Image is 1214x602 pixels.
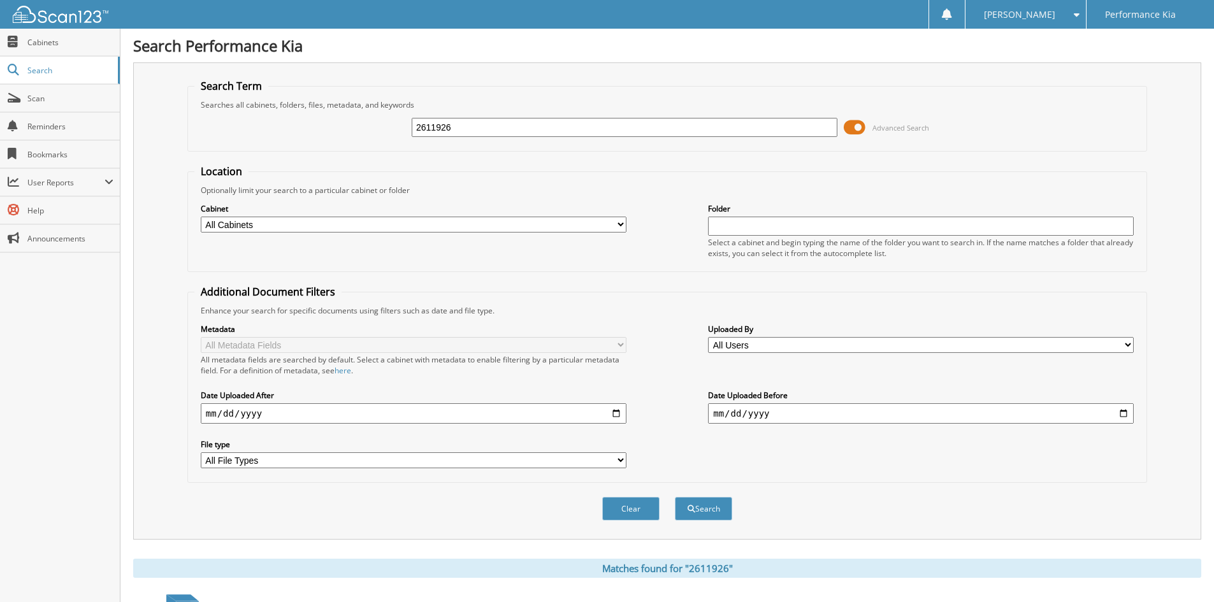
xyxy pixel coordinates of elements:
[201,439,626,450] label: File type
[708,403,1134,424] input: end
[27,233,113,244] span: Announcements
[13,6,108,23] img: scan123-logo-white.svg
[194,185,1140,196] div: Optionally limit your search to a particular cabinet or folder
[335,365,351,376] a: here
[194,285,342,299] legend: Additional Document Filters
[675,497,732,520] button: Search
[201,390,626,401] label: Date Uploaded After
[708,203,1134,214] label: Folder
[27,65,112,76] span: Search
[872,123,929,133] span: Advanced Search
[27,121,113,132] span: Reminders
[984,11,1055,18] span: [PERSON_NAME]
[27,149,113,160] span: Bookmarks
[708,390,1134,401] label: Date Uploaded Before
[201,203,626,214] label: Cabinet
[201,324,626,334] label: Metadata
[27,177,105,188] span: User Reports
[133,35,1201,56] h1: Search Performance Kia
[27,205,113,216] span: Help
[602,497,660,520] button: Clear
[708,237,1134,259] div: Select a cabinet and begin typing the name of the folder you want to search in. If the name match...
[708,324,1134,334] label: Uploaded By
[201,403,626,424] input: start
[194,305,1140,316] div: Enhance your search for specific documents using filters such as date and file type.
[194,99,1140,110] div: Searches all cabinets, folders, files, metadata, and keywords
[133,559,1201,578] div: Matches found for "2611926"
[27,37,113,48] span: Cabinets
[27,93,113,104] span: Scan
[1105,11,1176,18] span: Performance Kia
[194,79,268,93] legend: Search Term
[194,164,249,178] legend: Location
[201,354,626,376] div: All metadata fields are searched by default. Select a cabinet with metadata to enable filtering b...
